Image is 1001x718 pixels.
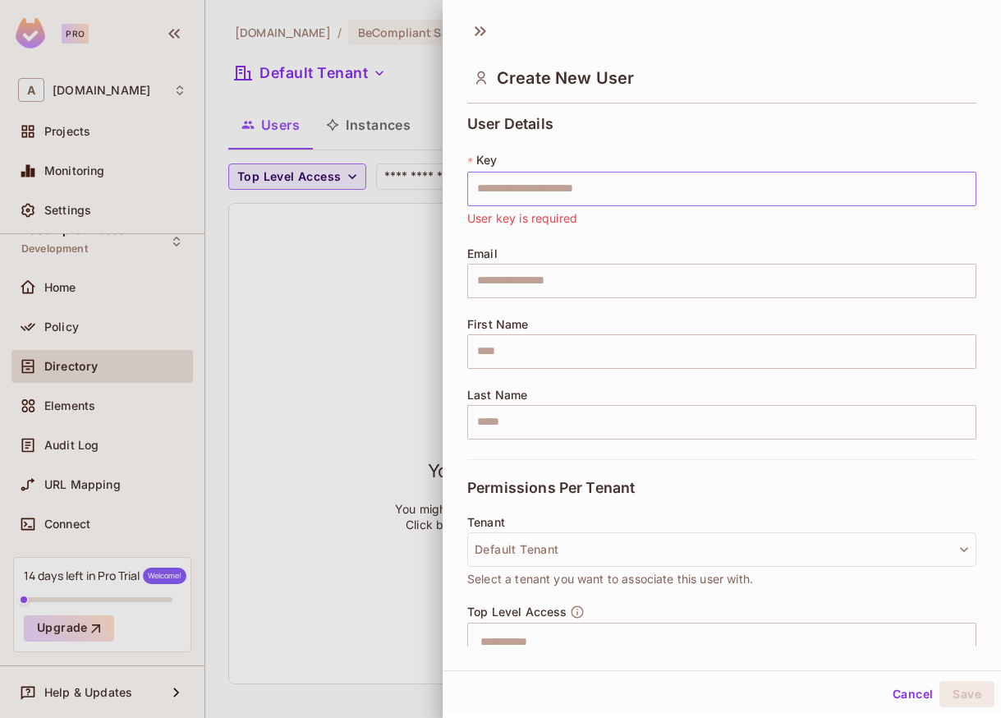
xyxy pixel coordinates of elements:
[467,570,753,588] span: Select a tenant you want to associate this user with.
[939,681,994,707] button: Save
[967,640,971,643] button: Open
[467,247,498,260] span: Email
[467,605,567,619] span: Top Level Access
[467,480,635,496] span: Permissions Per Tenant
[467,516,505,529] span: Tenant
[497,68,634,88] span: Create New User
[886,681,939,707] button: Cancel
[467,116,553,132] span: User Details
[476,154,497,167] span: Key
[467,318,529,331] span: First Name
[467,532,976,567] button: Default Tenant
[467,389,527,402] span: Last Name
[467,209,577,228] span: User key is required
